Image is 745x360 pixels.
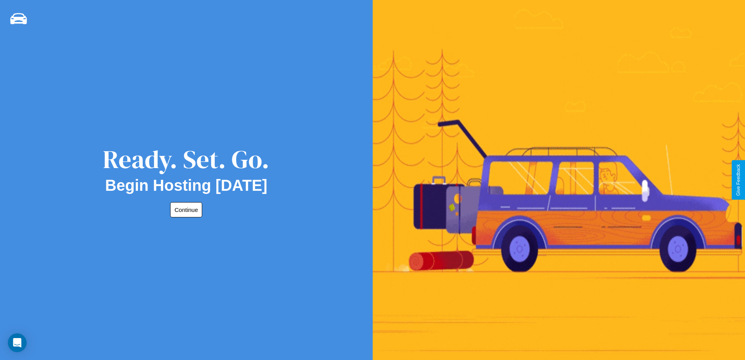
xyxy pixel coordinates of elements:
button: Continue [170,202,202,217]
div: Open Intercom Messenger [8,333,27,352]
div: Give Feedback [736,164,741,196]
h2: Begin Hosting [DATE] [105,177,267,194]
div: Ready. Set. Go. [103,142,269,177]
